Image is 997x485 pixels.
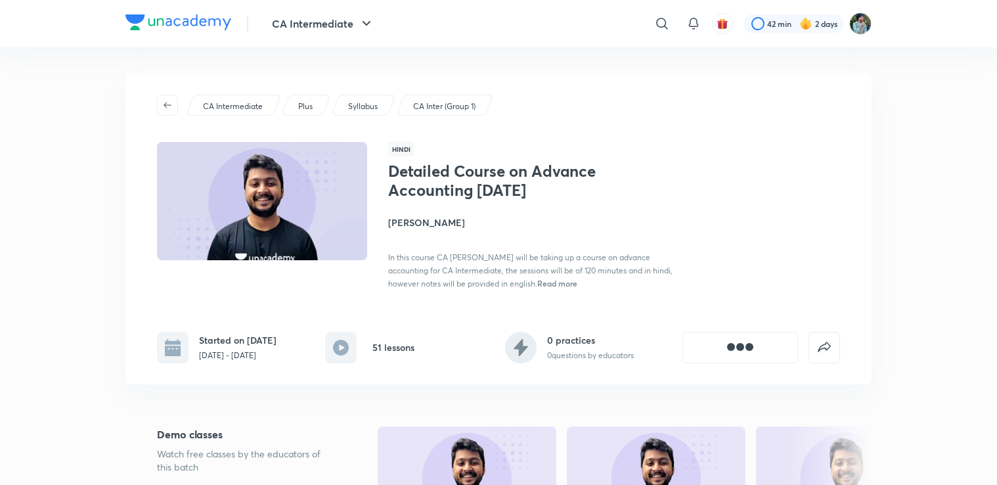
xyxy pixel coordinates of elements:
[682,332,798,363] button: [object Object]
[125,14,231,34] a: Company Logo
[537,278,577,289] span: Read more
[547,350,634,361] p: 0 questions by educators
[157,427,336,442] h5: Demo classes
[547,333,634,347] h6: 0 practices
[712,13,733,34] button: avatar
[203,101,263,112] p: CA Intermediate
[348,101,378,112] p: Syllabus
[388,162,603,200] h1: Detailed Course on Advance Accounting [DATE]
[264,11,382,37] button: CA Intermediate
[346,101,380,112] a: Syllabus
[125,14,231,30] img: Company Logo
[411,101,478,112] a: CA Inter (Group 1)
[296,101,315,112] a: Plus
[199,333,277,347] h6: Started on [DATE]
[717,18,728,30] img: avatar
[298,101,313,112] p: Plus
[388,142,414,156] span: Hindi
[155,141,369,262] img: Thumbnail
[201,101,265,112] a: CA Intermediate
[372,340,414,354] h6: 51 lessons
[849,12,872,35] img: Santosh Kumar Thakur
[157,448,336,474] p: Watch free classes by the educators of this batch
[388,252,673,289] span: In this course CA [PERSON_NAME] will be taking up a course on advance accounting for CA Intermedi...
[809,332,840,363] button: false
[413,101,476,112] p: CA Inter (Group 1)
[199,350,277,361] p: [DATE] - [DATE]
[799,17,812,30] img: streak
[388,216,682,229] h4: [PERSON_NAME]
